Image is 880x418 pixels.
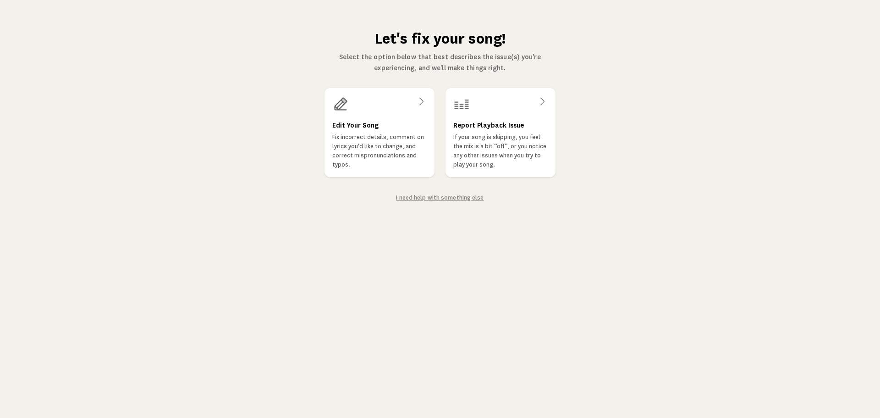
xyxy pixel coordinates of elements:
h3: Report Playback Issue [453,120,524,131]
p: Fix incorrect details, comment on lyrics you'd like to change, and correct mispronunciations and ... [332,133,427,169]
a: Edit Your SongFix incorrect details, comment on lyrics you'd like to change, and correct mispronu... [324,88,434,177]
a: Report Playback IssueIf your song is skipping, you feel the mix is a bit “off”, or you notice any... [445,88,555,177]
p: Select the option below that best describes the issue(s) you're experiencing, and we'll make thin... [324,51,556,73]
h1: Let's fix your song! [324,29,556,48]
h3: Edit Your Song [332,120,379,131]
a: I need help with something else [396,195,484,201]
p: If your song is skipping, you feel the mix is a bit “off”, or you notice any other issues when yo... [453,133,548,169]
